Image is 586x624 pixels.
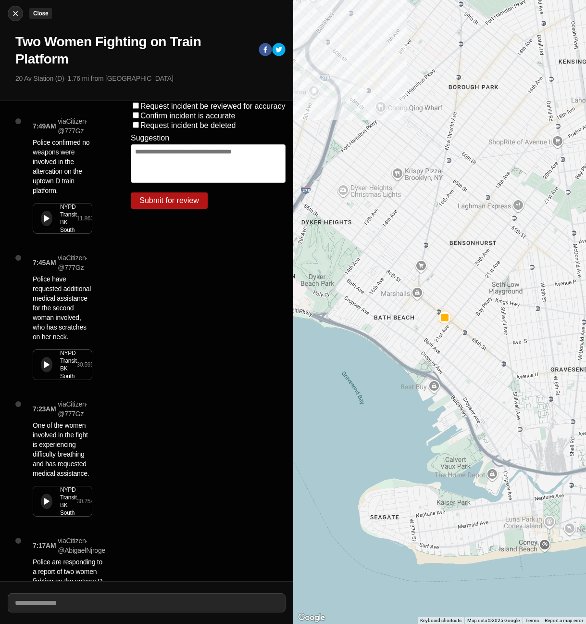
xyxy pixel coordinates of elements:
[60,203,76,234] div: NYPD Transit BK South
[15,74,286,83] p: 20 Av Station (D) · 1.76 mi from [GEOGRAPHIC_DATA]
[60,486,76,517] div: NYPD Transit BK South
[11,9,20,18] img: cancel
[467,618,520,623] span: Map data ©2025 Google
[33,420,92,478] p: One of the women involved in the fight is experiencing difficulty breathing and has requested med...
[131,134,169,142] label: Suggestion
[58,253,92,272] p: via Citizen · @ 777Gz
[296,611,327,624] img: Google
[259,43,272,58] button: facebook
[58,536,105,555] p: via Citizen · @ AbigaelNjroge
[545,618,583,623] a: Report a map error
[58,399,92,419] p: via Citizen · @ 777Gz
[76,361,96,369] div: 30.595 s
[272,43,286,58] button: twitter
[8,6,23,21] button: cancelClose
[525,618,539,623] a: Terms (opens in new tab)
[76,215,96,222] div: 11.867 s
[140,102,286,110] label: Request incident be reviewed for accuracy
[420,617,461,624] button: Keyboard shortcuts
[76,497,93,505] div: 30.75 s
[140,121,236,129] label: Request incident be deleted
[33,258,56,267] p: 7:45AM
[33,557,105,596] p: Police are responding to a report of two women fighting on the uptown D train platform.
[131,192,208,209] button: Submit for review
[33,121,56,131] p: 7:49AM
[33,10,48,17] small: Close
[296,611,327,624] a: Open this area in Google Maps (opens a new window)
[60,349,76,380] div: NYPD Transit BK South
[15,33,251,68] h1: Two Women Fighting on Train Platform
[33,404,56,414] p: 7:23AM
[33,274,92,342] p: Police have requested additional medical assistance for the second woman involved, who has scratc...
[58,116,92,136] p: via Citizen · @ 777Gz
[140,112,235,120] label: Confirm incident is accurate
[33,138,92,195] p: Police confirmed no weapons were involved in the altercation on the uptown D train platform.
[33,541,56,550] p: 7:17AM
